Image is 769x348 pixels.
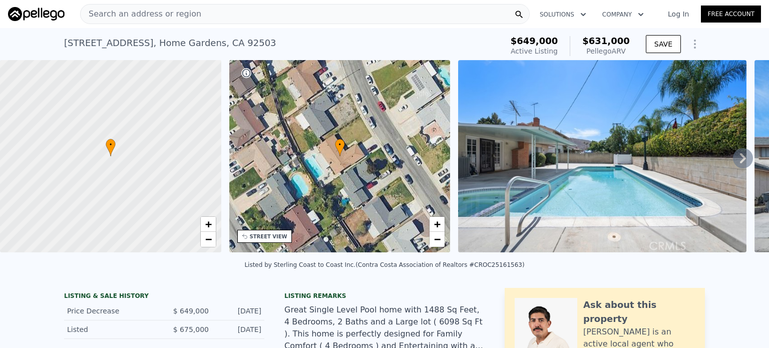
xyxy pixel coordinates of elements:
[582,46,630,56] div: Pellego ARV
[8,7,65,21] img: Pellego
[173,307,209,315] span: $ 649,000
[284,292,485,300] div: Listing remarks
[430,217,445,232] a: Zoom in
[81,8,201,20] span: Search an address or region
[430,232,445,247] a: Zoom out
[511,47,558,55] span: Active Listing
[205,233,211,245] span: −
[244,261,524,268] div: Listed by Sterling Coast to Coast Inc. (Contra Costa Association of Realtors #CROC25161563)
[646,35,681,53] button: SAVE
[173,325,209,333] span: $ 675,000
[594,6,652,24] button: Company
[458,60,746,252] img: Sale: 167169692 Parcel: 27578126
[201,217,216,232] a: Zoom in
[434,218,441,230] span: +
[532,6,594,24] button: Solutions
[64,292,264,302] div: LISTING & SALE HISTORY
[434,233,441,245] span: −
[583,298,695,326] div: Ask about this property
[685,34,705,54] button: Show Options
[250,233,287,240] div: STREET VIEW
[656,9,701,19] a: Log In
[701,6,761,23] a: Free Account
[511,36,558,46] span: $649,000
[67,324,156,334] div: Listed
[217,324,261,334] div: [DATE]
[335,140,345,149] span: •
[217,306,261,316] div: [DATE]
[64,36,276,50] div: [STREET_ADDRESS] , Home Gardens , CA 92503
[106,140,116,149] span: •
[335,139,345,156] div: •
[205,218,211,230] span: +
[67,306,156,316] div: Price Decrease
[106,139,116,156] div: •
[201,232,216,247] a: Zoom out
[582,36,630,46] span: $631,000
